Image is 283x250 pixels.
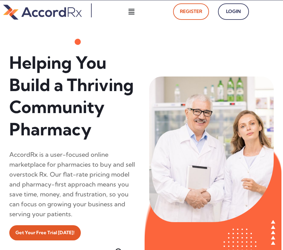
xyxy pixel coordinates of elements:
h1: Helping You Build a Thriving Community Pharmacy [9,52,137,140]
span: Get Your Free Trial [DATE]! [15,228,75,237]
img: default-logo [3,3,82,21]
a: Register [173,3,209,20]
span: Login [225,7,242,16]
div: AccordRx is a user-focused online marketplace for pharmacies to buy and sell overstock Rx. Our fl... [9,150,137,219]
a: Login [218,3,249,20]
a: Get Your Free Trial [DATE]! [9,225,81,240]
span: Register [180,7,202,16]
